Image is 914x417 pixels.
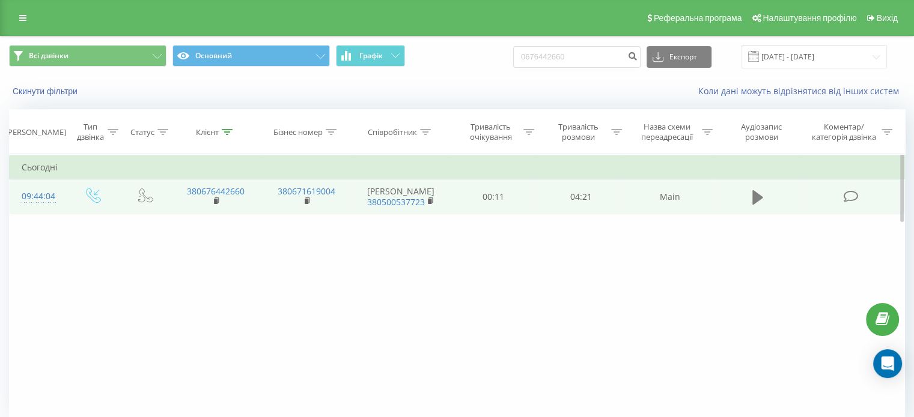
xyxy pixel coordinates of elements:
[29,51,69,61] span: Всі дзвінки
[461,122,521,142] div: Тривалість очікування
[647,46,711,68] button: Експорт
[877,13,898,23] span: Вихід
[352,179,450,214] td: [PERSON_NAME]
[359,52,383,60] span: Графік
[624,179,715,214] td: Main
[450,179,537,214] td: 00:11
[22,185,53,208] div: 09:44:04
[808,122,879,142] div: Коментар/категорія дзвінка
[873,349,902,378] div: Open Intercom Messenger
[336,45,405,67] button: Графік
[196,127,219,137] div: Клієнт
[273,127,323,137] div: Бізнес номер
[548,122,608,142] div: Тривалість розмови
[9,45,166,67] button: Всі дзвінки
[698,85,905,97] a: Коли дані можуть відрізнятися вiд інших систем
[367,196,425,208] a: 380500537723
[537,179,624,214] td: 04:21
[368,127,417,137] div: Співробітник
[513,46,641,68] input: Пошук за номером
[187,185,245,197] a: 380676442660
[763,13,856,23] span: Налаштування профілю
[5,127,66,137] div: [PERSON_NAME]
[9,86,84,97] button: Скинути фільтри
[654,13,742,23] span: Реферальна програма
[727,122,797,142] div: Аудіозапис розмови
[76,122,104,142] div: Тип дзвінка
[10,155,905,179] td: Сьогодні
[278,185,335,197] a: 380671619004
[636,122,699,142] div: Назва схеми переадресації
[172,45,330,67] button: Основний
[130,127,154,137] div: Статус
